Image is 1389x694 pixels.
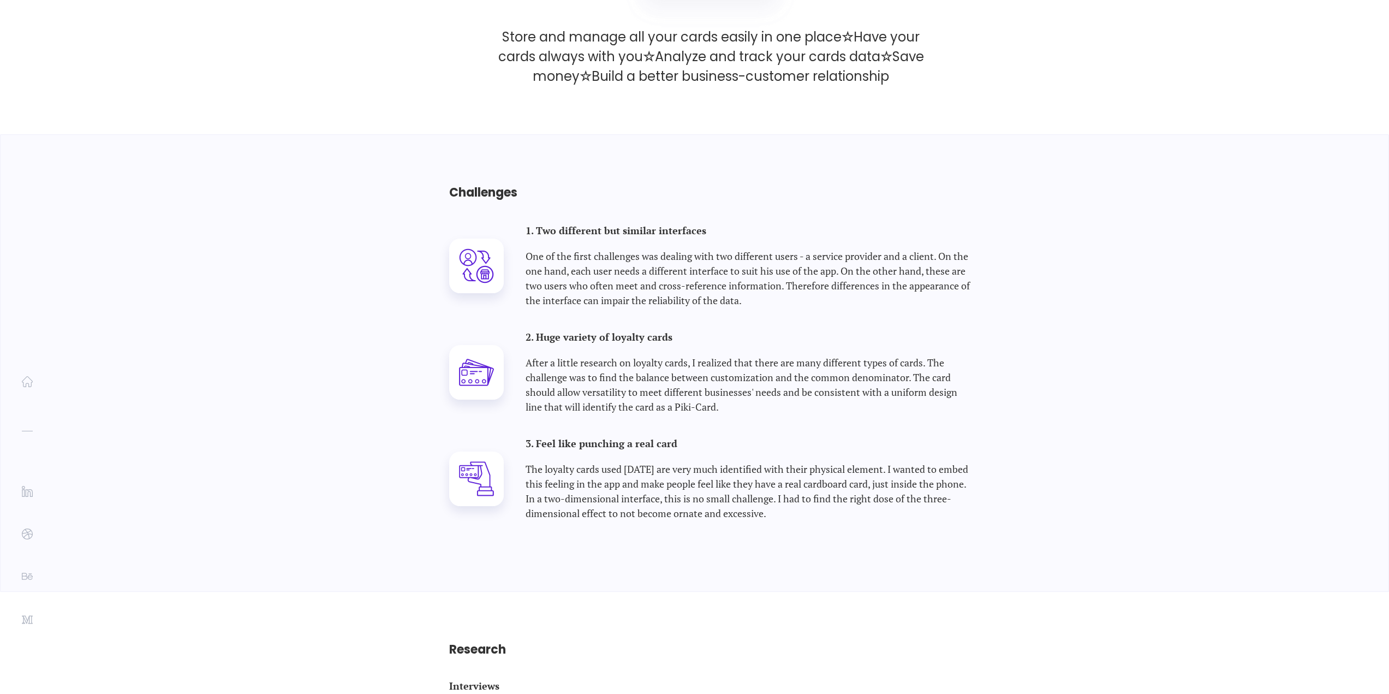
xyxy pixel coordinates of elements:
p: Store and manage all your cards easily in one place Have your cards always with you Analyze and t... [493,27,929,86]
strong: ☆ [842,28,854,46]
p: One of the first challenges was dealing with two different users - a service provider and a clien... [526,249,973,308]
strong: ☆ [880,48,892,66]
h1: Challenges [449,183,973,201]
strong: ☆ [580,67,592,85]
strong: ☆ [643,48,655,66]
p: After a little research on loyalty cards, I realized that there are many different types of cards... [526,355,973,414]
p: 1. Two different but similar interfaces [526,223,973,238]
p: Interviews [449,680,973,691]
p: The loyalty cards used [DATE] are very much identified with their physical element. I wanted to e... [526,462,973,521]
h1: Research [449,640,973,659]
p: 2. Huge variety of loyalty cards [526,330,973,345]
p: 3. Feel like punching a real card [526,436,973,451]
